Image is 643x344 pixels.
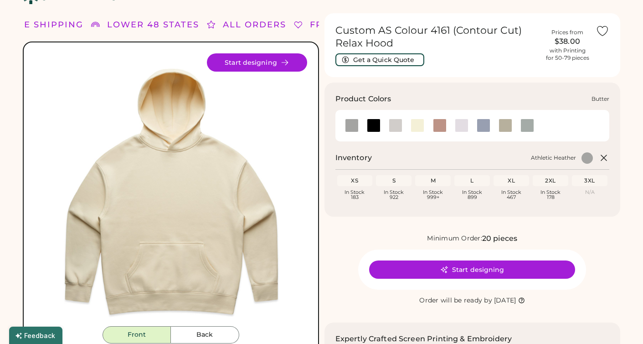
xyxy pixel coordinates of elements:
[495,177,527,184] div: XL
[592,95,609,103] div: Butter
[207,53,307,72] button: Start designing
[546,47,589,62] div: with Printing for 50-79 pieces
[574,190,606,195] div: N/A
[339,190,371,200] div: In Stock 183
[456,190,488,200] div: In Stock 899
[551,29,583,36] div: Prices from
[335,94,391,104] h3: Product Colors
[171,326,239,344] button: Back
[335,53,424,66] button: Get a Quick Quote
[369,261,575,279] button: Start designing
[5,19,83,31] div: FREE SHIPPING
[223,19,286,31] div: ALL ORDERS
[378,190,410,200] div: In Stock 922
[339,177,371,184] div: XS
[545,36,590,47] div: $38.00
[335,24,540,50] h1: Custom AS Colour 4161 (Contour Cut) Relax Hood
[494,296,516,305] div: [DATE]
[427,234,482,243] div: Minimum Order:
[417,190,449,200] div: In Stock 999+
[35,53,307,326] div: 4161 Style Image
[35,53,307,326] img: 4161 - Athletic Heather Front Image
[310,19,388,31] div: FREE SHIPPING
[335,152,372,163] h2: Inventory
[535,190,566,200] div: In Stock 178
[574,177,606,184] div: 3XL
[600,303,639,342] iframe: Front Chat
[378,177,410,184] div: S
[103,326,171,344] button: Front
[495,190,527,200] div: In Stock 467
[482,233,517,244] div: 20 pieces
[456,177,488,184] div: L
[107,19,199,31] div: LOWER 48 STATES
[419,296,492,305] div: Order will be ready by
[417,177,449,184] div: M
[531,154,576,162] div: Athletic Heather
[535,177,566,184] div: 2XL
